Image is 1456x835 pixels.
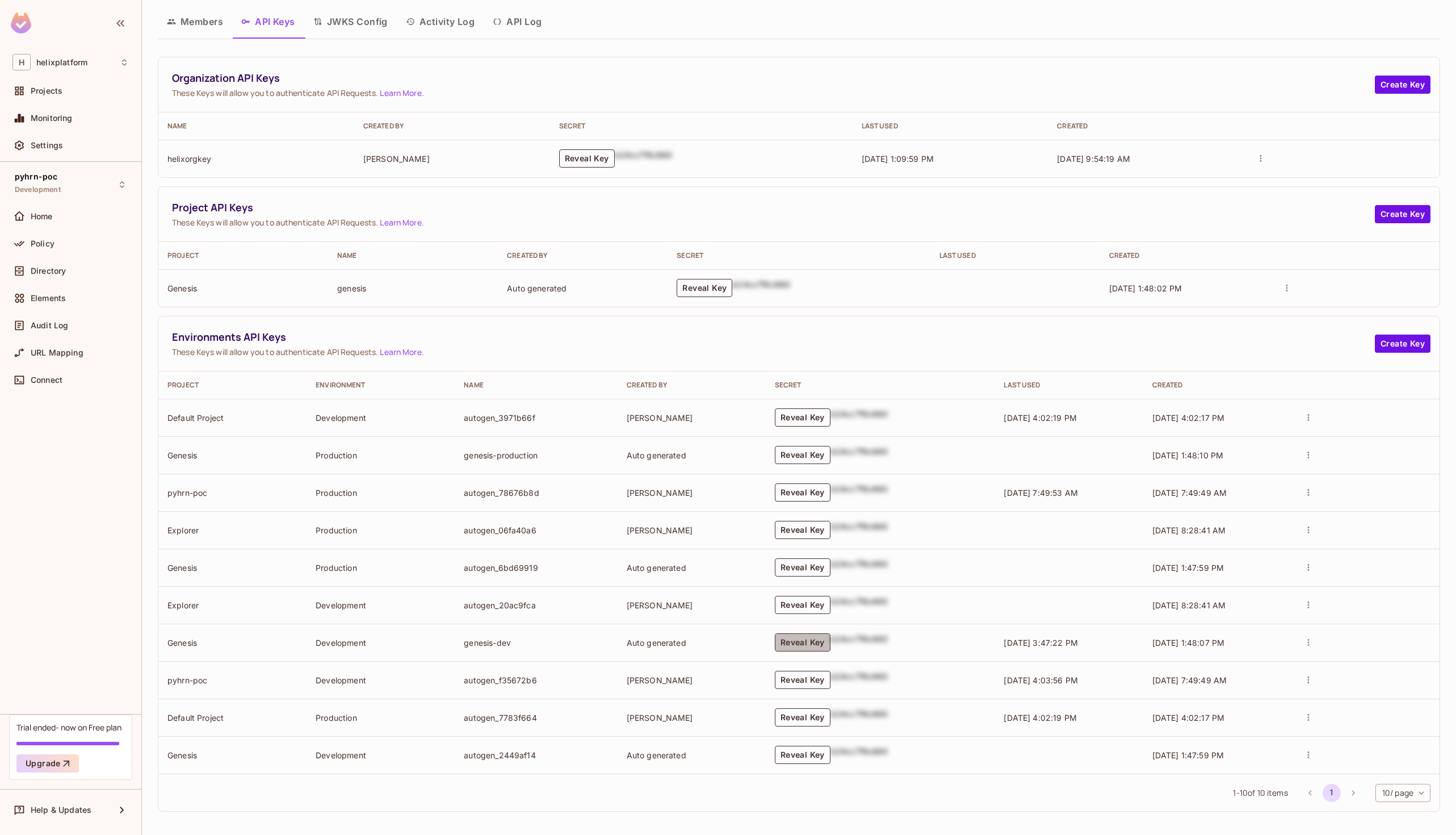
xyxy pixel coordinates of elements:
td: genesis [328,269,498,307]
div: Created By [627,381,757,390]
td: Default Project [158,399,307,436]
td: Auto generated [498,269,668,307]
span: [DATE] 1:47:59 PM [1152,563,1224,573]
div: b24cc7f8c660 [830,521,888,539]
div: b24cc7f8c660 [830,708,888,727]
td: Genesis [158,736,307,774]
button: Create Key [1375,335,1430,353]
button: API Keys [232,7,304,36]
div: Created By [507,251,658,260]
div: Project [167,251,319,260]
span: [DATE] 4:02:17 PM [1152,413,1225,423]
span: Elements [31,294,66,303]
span: [DATE] 8:28:41 AM [1152,600,1226,610]
button: actions [1300,709,1316,725]
td: autogen_7783f664 [455,699,617,736]
a: Learn More [380,87,421,98]
span: [DATE] 7:49:49 AM [1152,488,1227,498]
a: Learn More [380,346,421,357]
button: Reveal Key [775,633,830,652]
td: Production [307,511,455,549]
button: actions [1300,485,1316,500]
div: Last Used [862,122,1039,131]
span: [DATE] 1:09:59 PM [862,154,934,164]
span: URL Mapping [31,348,83,357]
div: b24cc7f8c660 [830,408,888,427]
span: [DATE] 8:28:41 AM [1152,525,1226,535]
td: [PERSON_NAME] [618,699,766,736]
td: Auto generated [618,736,766,774]
div: Name [337,251,489,260]
td: autogen_78676b8d [455,474,617,511]
td: genesis-production [455,436,617,474]
button: Reveal Key [775,708,830,727]
button: actions [1253,151,1269,166]
span: Organization API Keys [172,71,1375,85]
td: Production [307,549,455,586]
div: Secret [559,122,844,131]
div: Created [1057,122,1235,131]
span: H [12,54,31,70]
button: Reveal Key [775,483,830,502]
span: [DATE] 1:48:07 PM [1152,638,1225,648]
button: Activity Log [397,7,484,36]
td: autogen_2449af14 [455,736,617,774]
button: actions [1300,747,1316,763]
button: Reveal Key [775,746,830,764]
div: 10 / page [1375,784,1430,802]
span: [DATE] 1:48:10 PM [1152,450,1224,460]
div: b24cc7f8c660 [830,746,888,764]
span: [DATE] 4:02:17 PM [1152,713,1225,723]
div: b24cc7f8c660 [830,671,888,689]
td: autogen_20ac9fca [455,586,617,624]
td: [PERSON_NAME] [618,511,766,549]
button: page 1 [1323,784,1341,802]
td: helixorgkey [158,140,354,177]
div: b24cc7f8c660 [830,446,888,464]
td: Genesis [158,436,307,474]
div: Name [464,381,608,390]
td: Auto generated [618,624,766,661]
span: [DATE] 1:48:02 PM [1109,283,1182,293]
td: [PERSON_NAME] [618,399,766,436]
button: Members [158,7,232,36]
div: Created [1109,251,1261,260]
button: actions [1279,280,1295,296]
button: actions [1300,672,1316,688]
div: Secret [775,381,986,390]
button: Reveal Key [775,596,830,614]
div: b24cc7f8c660 [615,149,673,168]
button: actions [1300,634,1316,650]
span: Audit Log [31,321,68,330]
td: autogen_6bd69919 [455,549,617,586]
td: Explorer [158,511,307,549]
td: Production [307,474,455,511]
div: Created By [363,122,541,131]
td: Genesis [158,624,307,661]
span: [DATE] 4:02:19 PM [1004,413,1077,423]
span: Project API Keys [172,201,1375,215]
td: Genesis [158,549,307,586]
button: actions [1300,560,1316,575]
span: [DATE] 1:47:59 PM [1152,750,1224,760]
span: These Keys will allow you to authenticate API Requests. . [172,217,1375,228]
div: b24cc7f8c660 [732,279,790,297]
button: actions [1300,447,1316,463]
td: autogen_3971b66f [455,399,617,436]
div: b24cc7f8c660 [830,558,888,577]
div: Project [167,381,297,390]
td: Development [307,586,455,624]
span: 1 - 10 of 10 items [1233,787,1287,799]
button: Create Key [1375,76,1430,94]
div: b24cc7f8c660 [830,483,888,502]
div: Environment [316,381,446,390]
span: pyhrn-poc [15,172,57,181]
span: Home [31,212,53,221]
button: Reveal Key [775,671,830,689]
td: Default Project [158,699,307,736]
button: Reveal Key [775,446,830,464]
button: Reveal Key [775,521,830,539]
button: Reveal Key [559,149,615,168]
button: Upgrade [16,754,79,773]
button: actions [1300,522,1316,538]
